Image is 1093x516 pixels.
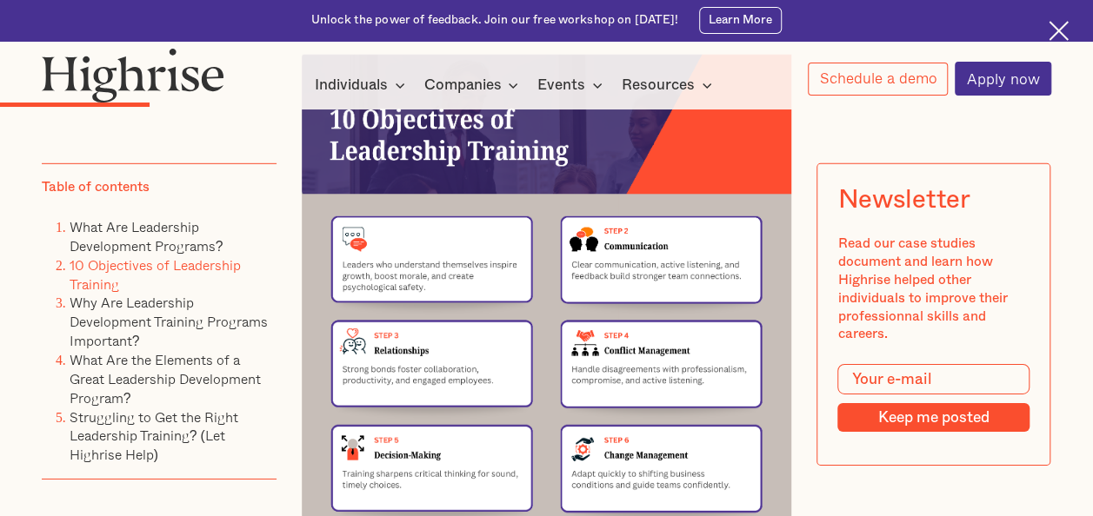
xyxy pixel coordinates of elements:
[955,62,1051,96] a: Apply now
[537,75,608,96] div: Events
[838,364,1030,394] input: Your e-mail
[838,185,970,215] div: Newsletter
[699,7,782,33] a: Learn More
[537,75,585,96] div: Events
[311,12,679,29] div: Unlock the power of feedback. Join our free workshop on [DATE]!
[838,235,1030,343] div: Read our case studies document and learn how Highrise helped other individuals to improve their p...
[70,293,268,352] a: Why Are Leadership Development Training Programs Important?
[70,216,223,256] a: What Are Leadership Development Programs?
[315,75,410,96] div: Individuals
[622,75,717,96] div: Resources
[1049,21,1069,41] img: Cross icon
[42,48,224,103] img: Highrise logo
[622,75,695,96] div: Resources
[423,75,523,96] div: Companies
[423,75,501,96] div: Companies
[808,63,949,96] a: Schedule a demo
[838,364,1030,432] form: Modal Form
[70,255,241,294] a: 10 Objectives of Leadership Training
[838,403,1030,432] input: Keep me posted
[70,407,238,466] a: Struggling to Get the Right Leadership Training? (Let Highrise Help)
[315,75,388,96] div: Individuals
[70,349,261,408] a: What Are the Elements of a Great Leadership Development Program?
[42,178,150,196] div: Table of contents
